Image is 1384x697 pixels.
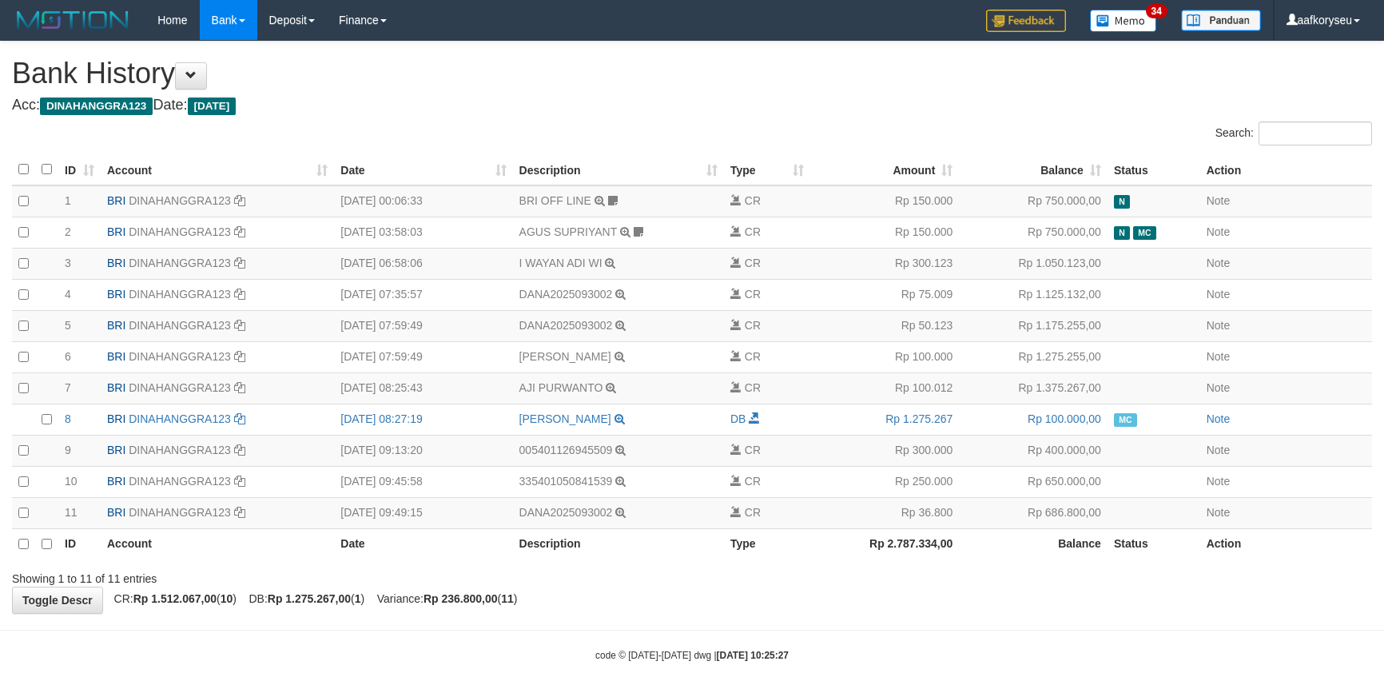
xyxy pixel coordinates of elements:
[959,435,1108,466] td: Rp 400.000,00
[959,310,1108,341] td: Rp 1.175.255,00
[107,257,125,269] span: BRI
[334,466,512,497] td: [DATE] 09:45:58
[501,592,514,605] strong: 11
[959,528,1108,560] th: Balance
[1090,10,1157,32] img: Button%20Memo.svg
[519,350,611,363] a: [PERSON_NAME]
[234,412,245,425] a: Copy DINAHANGGRA123 to clipboard
[745,444,761,456] span: CR
[1207,194,1231,207] a: Note
[12,587,103,614] a: Toggle Descr
[107,288,125,301] span: BRI
[129,412,231,425] a: DINAHANGGRA123
[129,475,231,488] a: DINAHANGGRA123
[65,350,71,363] span: 6
[1146,4,1167,18] span: 34
[519,381,603,394] a: AJI PURWANTO
[58,528,101,560] th: ID
[129,506,231,519] a: DINAHANGGRA123
[959,217,1108,248] td: Rp 750.000,00
[959,154,1108,185] th: Balance: activate to sort column ascending
[107,319,125,332] span: BRI
[65,381,71,394] span: 7
[234,225,245,238] a: Copy DINAHANGGRA123 to clipboard
[65,194,71,207] span: 1
[221,592,233,605] strong: 10
[519,319,613,332] a: DANA2025093002
[268,592,351,605] strong: Rp 1.275.267,00
[1114,195,1130,209] span: Has Note
[595,650,789,661] small: code © [DATE]-[DATE] dwg |
[1207,506,1231,519] a: Note
[519,225,617,238] a: AGUS SUPRIYANT
[959,341,1108,372] td: Rp 1.275.255,00
[129,381,231,394] a: DINAHANGGRA123
[234,506,245,519] a: Copy DINAHANGGRA123 to clipboard
[234,381,245,394] a: Copy DINAHANGGRA123 to clipboard
[519,475,613,488] a: 335401050841539
[234,350,245,363] a: Copy DINAHANGGRA123 to clipboard
[959,372,1108,404] td: Rp 1.375.267,00
[334,185,512,217] td: [DATE] 00:06:33
[65,475,78,488] span: 10
[986,10,1066,32] img: Feedback.jpg
[40,98,153,115] span: DINAHANGGRA123
[107,412,125,425] span: BRI
[334,310,512,341] td: [DATE] 07:59:49
[810,217,960,248] td: Rp 150.000
[234,194,245,207] a: Copy DINAHANGGRA123 to clipboard
[810,279,960,310] td: Rp 75.009
[129,257,231,269] a: DINAHANGGRA123
[334,435,512,466] td: [DATE] 09:13:20
[129,288,231,301] a: DINAHANGGRA123
[1200,528,1372,560] th: Action
[334,341,512,372] td: [DATE] 07:59:49
[519,288,613,301] a: DANA2025093002
[65,319,71,332] span: 5
[12,564,565,587] div: Showing 1 to 11 of 11 entries
[810,466,960,497] td: Rp 250.000
[107,475,125,488] span: BRI
[334,404,512,435] td: [DATE] 08:27:19
[133,592,217,605] strong: Rp 1.512.067,00
[334,217,512,248] td: [DATE] 03:58:03
[1207,475,1231,488] a: Note
[1133,226,1156,240] span: Manually Checked by: aafzefaya
[810,154,960,185] th: Amount: activate to sort column ascending
[107,350,125,363] span: BRI
[1207,381,1231,394] a: Note
[745,350,761,363] span: CR
[107,381,125,394] span: BRI
[959,185,1108,217] td: Rp 750.000,00
[129,350,231,363] a: DINAHANGGRA123
[959,404,1108,435] td: Rp 100.000,00
[810,185,960,217] td: Rp 150.000
[12,8,133,32] img: MOTION_logo.png
[107,194,125,207] span: BRI
[810,310,960,341] td: Rp 50.123
[1207,257,1231,269] a: Note
[58,154,101,185] th: ID: activate to sort column ascending
[65,444,71,456] span: 9
[959,497,1108,528] td: Rp 686.800,00
[12,98,1372,114] h4: Acc: Date:
[334,372,512,404] td: [DATE] 08:25:43
[1108,528,1200,560] th: Status
[959,248,1108,279] td: Rp 1.050.123,00
[234,257,245,269] a: Copy DINAHANGGRA123 to clipboard
[519,444,613,456] a: 005401126945509
[513,154,724,185] th: Description: activate to sort column ascending
[107,506,125,519] span: BRI
[1114,226,1130,240] span: Has Note
[234,444,245,456] a: Copy DINAHANGGRA123 to clipboard
[745,257,761,269] span: CR
[1207,444,1231,456] a: Note
[129,194,231,207] a: DINAHANGGRA123
[65,412,71,425] span: 8
[334,248,512,279] td: [DATE] 06:58:06
[129,319,231,332] a: DINAHANGGRA123
[1181,10,1261,31] img: panduan.png
[724,154,810,185] th: Type: activate to sort column ascending
[106,592,518,605] span: CR: ( ) DB: ( ) Variance: ( )
[869,537,952,550] strong: Rp 2.787.334,00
